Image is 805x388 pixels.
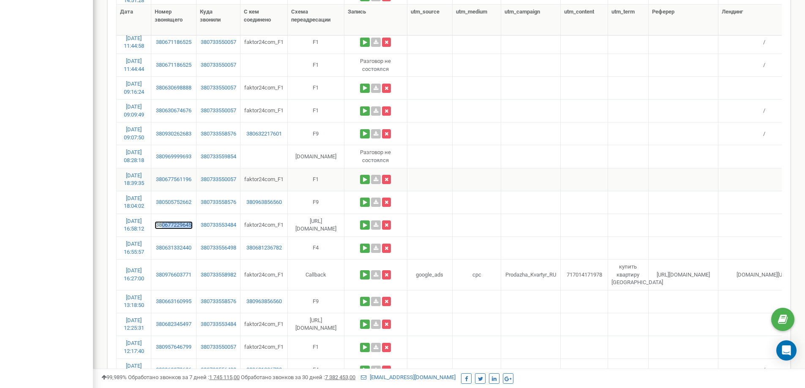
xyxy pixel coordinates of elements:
a: 380733558982 [200,271,237,279]
th: Номер звонящего [151,5,196,35]
button: Удалить запись [382,106,391,116]
th: С кем соединено [240,5,288,35]
a: 380733558576 [200,298,237,306]
span: 99,989% [101,374,127,380]
td: google_ads [407,259,453,290]
div: Open Intercom Messenger [776,340,797,361]
th: Запись [344,5,407,35]
a: [DATE] 16:55:57 [124,241,144,255]
u: 7 382 453,00 [325,374,355,380]
a: 380733550057 [200,38,237,46]
a: 380969999693 [155,153,192,161]
button: Удалить запись [382,84,391,93]
span: / [763,130,765,137]
td: F9 [288,122,344,145]
span: / [763,39,765,45]
td: F1 [288,54,344,76]
a: Скачать [371,366,381,375]
a: 380733559854 [200,153,237,161]
td: [URL][DOMAIN_NAME] [288,313,344,336]
td: Разговор не состоялся [344,145,407,168]
td: faktor24com_F1 [240,99,288,122]
a: 380963856560 [244,198,284,206]
a: 380632217601 [244,130,284,138]
a: 380963373626 [155,366,192,374]
button: Удалить запись [382,297,391,306]
a: 380733553484 [200,221,237,229]
td: [DOMAIN_NAME] [288,145,344,168]
a: 380677561196 [155,176,192,184]
th: Реферер [649,5,718,35]
a: Скачать [371,320,381,329]
a: 380671186525 [155,61,192,69]
td: 717014171978 [561,259,608,290]
span: Обработано звонков за 7 дней : [128,374,240,380]
a: 380733550057 [200,84,237,92]
a: 380733558576 [200,130,237,138]
a: 380963856560 [244,298,284,306]
a: 380630698888 [155,84,192,92]
a: [DATE] 12:25:31 [124,317,144,331]
td: Callback [288,259,344,290]
th: utm_term [608,5,648,35]
a: 380957646799 [155,343,192,351]
a: 380671186525 [155,38,192,46]
a: [EMAIL_ADDRESS][DOMAIN_NAME] [361,374,456,380]
u: 1 745 115,00 [209,374,240,380]
span: / [763,62,765,68]
a: Скачать [371,129,381,138]
a: 380976603771 [155,271,192,279]
button: Удалить запись [382,343,391,352]
td: faktor24com_F1 [240,313,288,336]
button: Удалить запись [382,270,391,279]
a: 380505752662 [155,198,192,206]
button: Удалить запись [382,38,391,47]
a: Скачать [371,244,381,253]
a: Скачать [371,343,381,352]
td: F1 [288,99,344,122]
a: 380663160995 [155,298,192,306]
th: Дата [117,5,151,35]
button: Удалить запись [382,175,391,184]
button: Удалить запись [382,198,391,207]
a: [DATE] 11:44:44 [124,58,144,72]
a: [DATE] 13:18:50 [124,294,144,309]
td: F9 [288,290,344,313]
a: 380930262683 [155,130,192,138]
a: 380677229645 [155,221,192,229]
td: faktor24com_F1 [240,76,288,99]
th: Куда звонили [196,5,241,35]
a: Скачать [371,175,381,184]
button: Удалить запись [382,220,391,230]
a: 380733556498 [200,244,237,252]
a: 380733550057 [200,176,237,184]
a: Скачать [371,198,381,207]
td: faktor24com_F1 [240,259,288,290]
td: cpc [453,259,501,290]
td: купить квартиру [GEOGRAPHIC_DATA] [608,259,648,290]
button: Удалить запись [382,129,391,138]
a: Скачать [371,84,381,93]
span: [DOMAIN_NAME][URL].. [737,271,792,278]
a: [DATE] 16:27:00 [124,267,144,282]
td: F4 [288,236,344,259]
button: Удалить запись [382,244,391,253]
a: [DATE] 12:04:30 [124,363,144,377]
a: 380733553484 [200,320,237,328]
td: F1 [288,76,344,99]
td: F4 [288,358,344,381]
td: faktor24com_F1 [240,214,288,236]
a: Скачать [371,38,381,47]
a: 380681236782 [244,366,284,374]
a: 380733550057 [200,61,237,69]
td: [URL][DOMAIN_NAME] [288,214,344,236]
td: faktor24com_F1 [240,31,288,54]
a: [DATE] 09:16:24 [124,81,144,95]
a: [DATE] 18:04:02 [124,195,144,209]
span: / [763,366,765,373]
span: / [763,107,765,114]
a: [DATE] 08:28:18 [124,149,144,163]
th: utm_source [407,5,453,35]
button: Удалить запись [382,320,391,329]
td: Prodazha_Kvartyr_RU [501,259,561,290]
